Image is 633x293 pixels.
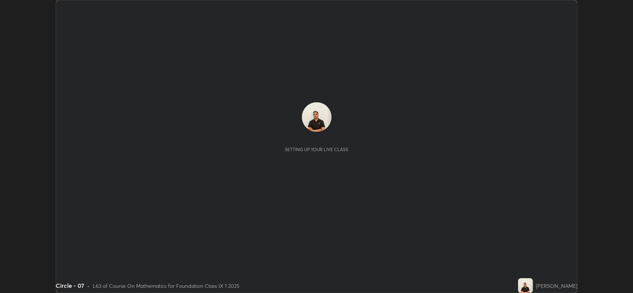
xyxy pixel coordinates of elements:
[93,282,240,290] div: L63 of Course On Mathematics for Foundation Class IX 1 2025
[285,147,348,152] div: Setting up your live class
[518,278,533,293] img: c6c4bda55b2f4167a00ade355d1641a8.jpg
[87,282,90,290] div: •
[56,281,84,290] div: Circle - 07
[536,282,577,290] div: [PERSON_NAME]
[302,102,332,132] img: c6c4bda55b2f4167a00ade355d1641a8.jpg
